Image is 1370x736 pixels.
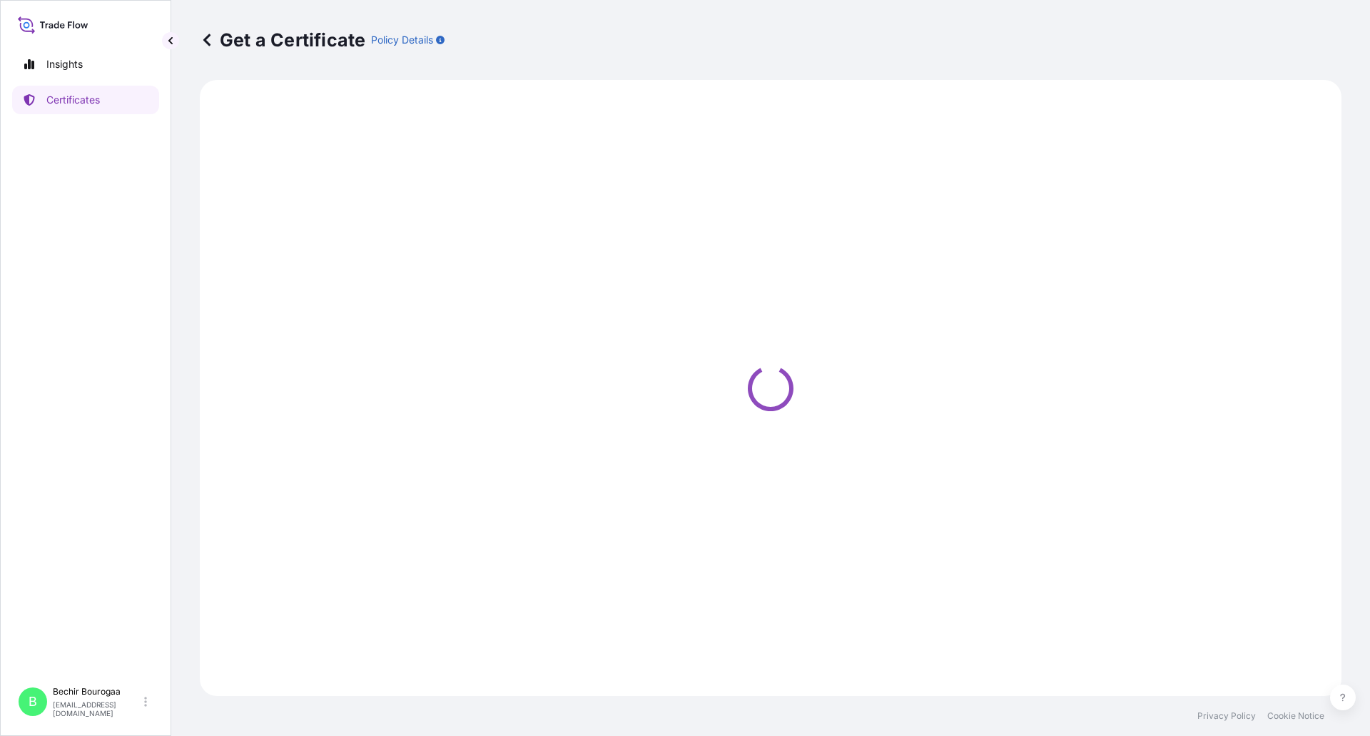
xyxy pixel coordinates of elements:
[53,686,141,697] p: Bechir Bourogaa
[1267,710,1324,722] a: Cookie Notice
[29,695,37,709] span: B
[53,700,141,717] p: [EMAIL_ADDRESS][DOMAIN_NAME]
[46,57,83,71] p: Insights
[371,33,433,47] p: Policy Details
[1197,710,1256,722] a: Privacy Policy
[200,29,365,51] p: Get a Certificate
[208,89,1333,687] div: Loading
[12,86,159,114] a: Certificates
[46,93,100,107] p: Certificates
[12,50,159,79] a: Insights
